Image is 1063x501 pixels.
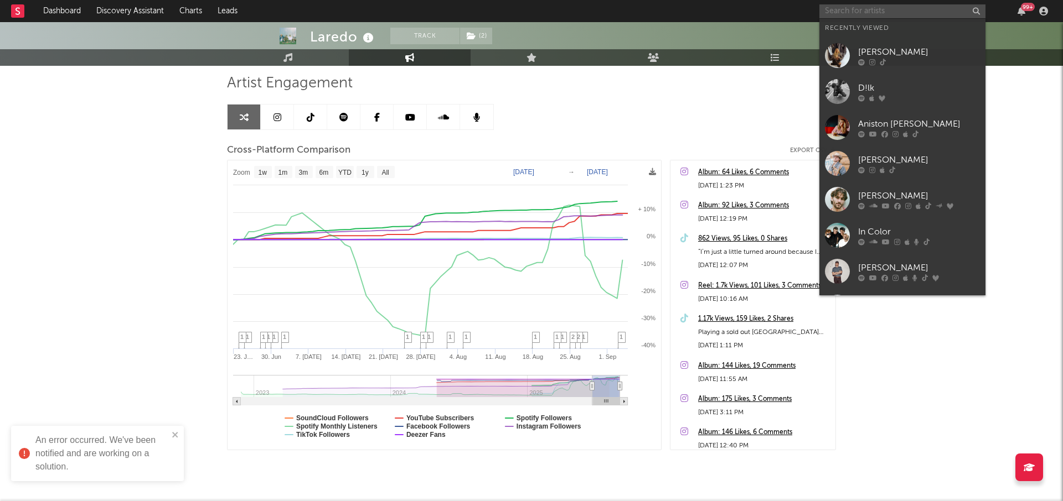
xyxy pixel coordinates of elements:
[555,333,559,340] span: 1
[523,353,543,360] text: 18. Aug
[698,326,830,339] div: Playing a sold out [GEOGRAPHIC_DATA] show wasn’t exactly something we thought we’d do this year, ...
[858,117,980,131] div: Aniston [PERSON_NAME]
[641,342,656,348] text: -40%
[577,333,580,340] span: 2
[319,169,329,176] text: 6m
[406,353,435,360] text: 28. [DATE]
[819,253,985,289] a: [PERSON_NAME]
[422,333,425,340] span: 1
[698,339,830,352] div: [DATE] 1:11 PM
[233,169,250,176] text: Zoom
[858,261,980,274] div: [PERSON_NAME]
[587,168,608,176] text: [DATE]
[460,28,492,44] button: (2)
[406,333,409,340] span: 1
[819,109,985,145] a: Aniston [PERSON_NAME]
[517,414,572,422] text: Spotify Followers
[35,434,168,473] div: An error occurred. We've been notified and are working on a solution.
[698,393,830,406] a: Album: 175 Likes, 3 Comments
[234,353,253,360] text: 23. J…
[698,359,830,373] a: Album: 144 Likes, 19 Comments
[638,206,656,212] text: + 10%
[338,169,352,176] text: YTD
[246,333,249,340] span: 1
[517,422,581,430] text: Instagram Followers
[858,189,980,202] div: [PERSON_NAME]
[698,259,830,272] div: [DATE] 12:07 PM
[698,293,830,306] div: [DATE] 10:16 AM
[641,288,656,294] text: -20%
[620,333,623,340] span: 1
[1021,3,1035,11] div: 99 +
[599,353,617,360] text: 1. Sep
[390,28,460,44] button: Track
[571,333,575,340] span: 2
[450,353,467,360] text: 4. Aug
[698,439,830,452] div: [DATE] 12:40 PM
[465,333,468,340] span: 1
[427,333,431,340] span: 1
[858,81,980,95] div: D!lk
[296,431,350,439] text: TikTok Followers
[406,431,446,439] text: Deezer Fans
[698,279,830,293] a: Reel: 1.7k Views, 101 Likes, 3 Comments
[283,333,286,340] span: 1
[310,28,376,46] div: Laredo
[858,225,980,238] div: In Color
[272,333,276,340] span: 1
[698,199,830,212] a: Album: 92 Likes, 3 Comments
[698,212,830,226] div: [DATE] 12:19 PM
[819,181,985,217] a: [PERSON_NAME]
[560,353,580,360] text: 25. Aug
[331,353,360,360] text: 14. [DATE]
[259,169,267,176] text: 1w
[698,426,830,439] a: Album: 146 Likes, 6 Comments
[296,353,322,360] text: 7. [DATE]
[698,246,830,259] div: “I’m just a little turned around because I could have sworn I was a sentient human, but it’s chil...
[819,217,985,253] a: In Color
[698,312,830,326] a: 1.17k Views, 159 Likes, 2 Shares
[858,45,980,59] div: [PERSON_NAME]
[819,145,985,181] a: [PERSON_NAME]
[448,333,452,340] span: 1
[240,333,244,340] span: 1
[698,373,830,386] div: [DATE] 11:55 AM
[561,333,564,340] span: 1
[1018,7,1025,15] button: 99+
[299,169,308,176] text: 3m
[568,168,575,176] text: →
[485,353,505,360] text: 11. Aug
[227,144,350,157] span: Cross-Platform Comparison
[698,179,830,192] div: [DATE] 1:23 PM
[641,315,656,321] text: -30%
[582,333,585,340] span: 1
[698,166,830,179] a: Album: 64 Likes, 6 Comments
[460,28,493,44] span: ( 2 )
[406,414,474,422] text: YouTube Subscribers
[513,168,534,176] text: [DATE]
[296,414,369,422] text: SoundCloud Followers
[381,169,389,176] text: All
[369,353,398,360] text: 21. [DATE]
[647,233,656,239] text: 0%
[406,422,471,430] text: Facebook Followers
[698,406,830,419] div: [DATE] 3:11 PM
[819,74,985,109] a: D!lk
[698,232,830,246] a: 862 Views, 95 Likes, 0 Shares
[641,260,656,267] text: -10%
[534,333,537,340] span: 1
[172,430,179,441] button: close
[819,289,985,325] a: [PERSON_NAME]
[362,169,369,176] text: 1y
[819,4,985,18] input: Search for artists
[858,153,980,166] div: [PERSON_NAME]
[296,422,378,430] text: Spotify Monthly Listeners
